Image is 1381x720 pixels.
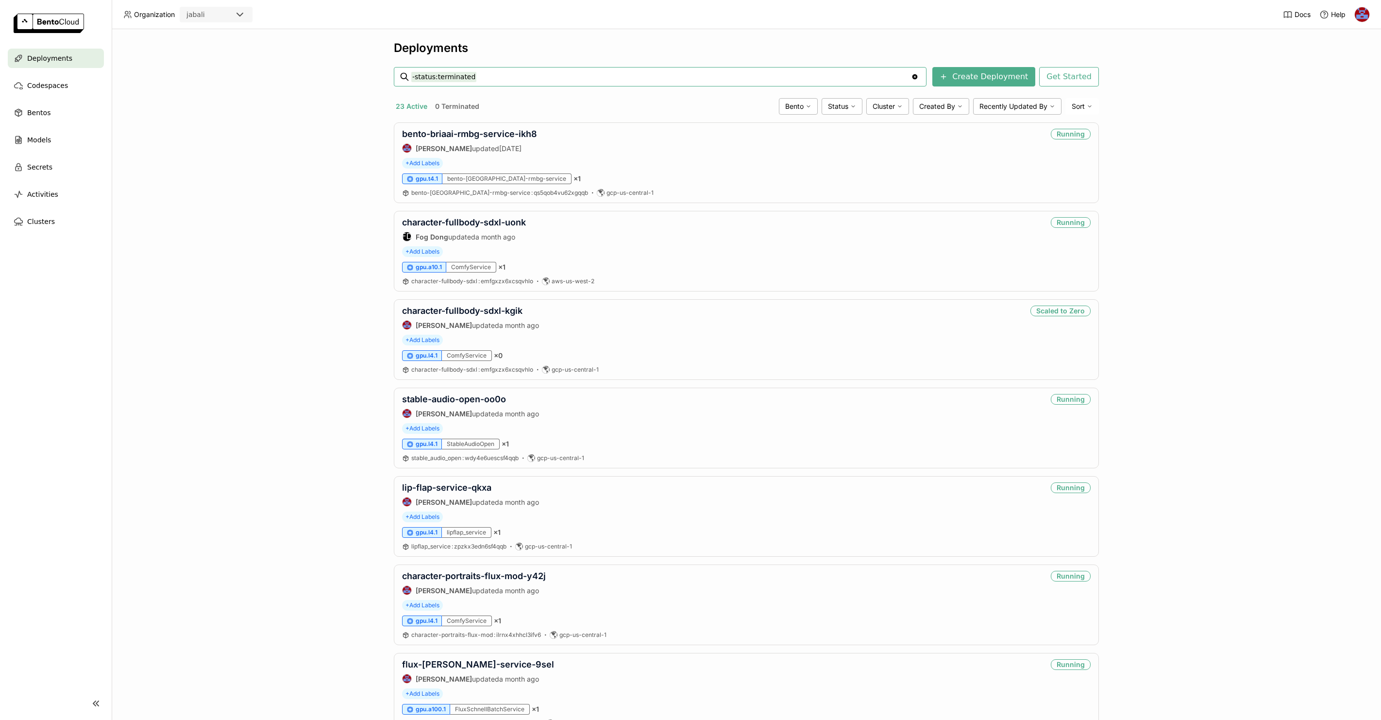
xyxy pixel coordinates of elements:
[402,246,443,257] span: +Add Labels
[8,49,104,68] a: Deployments
[411,189,588,196] span: bento-[GEOGRAPHIC_DATA]-rmbg-service qs5qob4vu62xgqqb
[442,173,572,184] div: bento-[GEOGRAPHIC_DATA]-rmbg-service
[499,321,539,329] span: a month ago
[478,366,480,373] span: :
[402,409,539,418] div: updated
[402,217,526,227] a: character-fullbody-sdxl-uonk
[531,189,533,196] span: :
[403,144,411,153] img: Jhonatan Oliveira
[402,585,546,595] div: updated
[502,440,509,448] span: × 1
[442,527,491,538] div: lipflap_service
[973,98,1061,115] div: Recently Updated By
[8,157,104,177] a: Secrets
[416,529,438,536] span: gpu.l4.1
[1030,306,1091,316] div: Scaled to Zero
[779,98,818,115] div: Bento
[416,263,442,271] span: gpu.a10.1
[442,616,492,626] div: ComfyService
[403,674,411,683] img: Jhonatan Oliveira
[442,439,500,449] div: StableAudioOpen
[416,144,472,153] strong: [PERSON_NAME]
[8,185,104,204] a: Activities
[411,366,533,373] span: character-fullbody-sdxl emfgxzx6xcsqvhlo
[8,76,104,95] a: Codespaces
[411,366,533,374] a: character-fullbody-sdxl:emfgxzx6xcsqvhlo
[27,52,72,64] span: Deployments
[822,98,862,115] div: Status
[493,528,501,537] span: × 1
[499,144,522,153] span: [DATE]
[411,631,541,638] span: character-portraits-flux-mod ilrnx4xhhcl3ifv6
[402,394,506,404] a: stable-audio-open-oo0o
[402,143,537,153] div: updated
[866,98,909,115] div: Cluster
[416,705,446,713] span: gpu.a100.1
[416,440,438,448] span: gpu.l4.1
[919,102,955,111] span: Created By
[475,233,515,241] span: a month ago
[402,232,412,241] div: Fog Dong
[411,454,519,462] a: stable_audio_open:wdy4e6uescsf4qqb
[559,631,606,639] span: gcp-us-central-1
[402,512,443,522] span: +Add Labels
[433,100,481,113] button: 0 Terminated
[8,130,104,150] a: Models
[411,277,533,285] a: character-fullbody-sdxl:emfgxzx6xcsqvhlo
[1283,10,1311,19] a: Docs
[403,586,411,595] img: Jhonatan Oliveira
[1065,98,1099,115] div: Sort
[8,212,104,231] a: Clusters
[27,161,52,173] span: Secrets
[1319,10,1346,19] div: Help
[1051,129,1091,139] div: Running
[27,189,58,200] span: Activities
[1039,67,1099,86] button: Get Started
[932,67,1035,86] button: Create Deployment
[478,277,480,285] span: :
[27,80,68,91] span: Codespaces
[552,366,599,374] span: gcp-us-central-1
[402,688,443,699] span: +Add Labels
[403,232,411,241] div: FD
[394,41,1099,55] div: Deployments
[402,659,554,669] a: flux-[PERSON_NAME]-service-9sel
[494,617,501,625] span: × 1
[913,98,969,115] div: Created By
[1051,217,1091,228] div: Running
[494,351,503,360] span: × 0
[416,410,472,418] strong: [PERSON_NAME]
[416,498,472,506] strong: [PERSON_NAME]
[402,497,539,507] div: updated
[403,321,411,329] img: Jhonatan Oliveira
[186,10,205,19] div: jabali
[416,617,438,625] span: gpu.l4.1
[411,69,911,85] input: Search
[1051,659,1091,670] div: Running
[462,454,464,462] span: :
[1051,482,1091,493] div: Running
[206,10,207,20] input: Selected jabali.
[452,543,453,550] span: :
[402,423,443,434] span: +Add Labels
[1072,102,1085,111] span: Sort
[552,277,594,285] span: aws-us-west-2
[134,10,175,19] span: Organization
[402,232,526,241] div: updated
[8,103,104,122] a: Bentos
[402,158,443,169] span: +Add Labels
[411,543,506,550] span: lipflap_service zpzkx3edn6sf4qqb
[402,600,443,611] span: +Add Labels
[402,306,522,316] a: character-fullbody-sdxl-kgik
[402,674,554,684] div: updated
[411,454,519,462] span: stable_audio_open wdy4e6uescsf4qqb
[499,675,539,683] span: a month ago
[403,409,411,418] img: Jhonatan Oliveira
[537,454,584,462] span: gcp-us-central-1
[411,543,506,550] a: lipflap_service:zpzkx3edn6sf4qqb
[979,102,1047,111] span: Recently Updated By
[498,263,505,272] span: × 1
[1355,7,1369,22] img: Jhonatan Oliveira
[450,704,530,715] div: FluxSchnellBatchService
[911,73,919,81] svg: Clear value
